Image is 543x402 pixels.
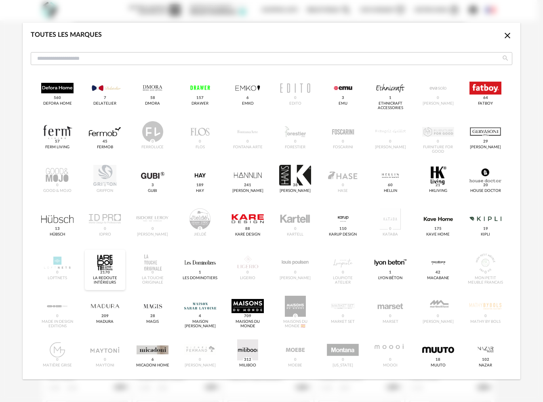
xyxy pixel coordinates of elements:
[148,189,157,194] div: Gubi
[242,101,254,106] div: EMKO
[182,320,218,329] div: Maison [PERSON_NAME]
[101,139,109,145] span: 45
[146,320,159,324] div: Magis
[470,189,501,194] div: House Doctor
[388,270,393,276] span: 1
[378,276,402,281] div: Lyon Béton
[429,189,447,194] div: Hkliving
[292,183,299,188] span: 38
[96,320,114,324] div: Madura
[243,183,253,188] span: 241
[183,276,217,281] div: Les Dominotiers
[232,189,263,194] div: [PERSON_NAME]
[235,232,260,237] div: Kare Design
[150,183,155,188] span: 3
[230,320,265,329] div: Maisons du Monde
[482,183,489,188] span: 20
[373,101,408,111] div: Ethnicraft Accessories
[339,101,347,106] div: Emu
[470,145,501,150] div: [PERSON_NAME]
[243,357,253,363] span: 312
[136,363,169,368] div: Micadoni Home
[340,95,345,101] span: 3
[482,139,489,145] span: 29
[195,183,205,188] span: 189
[103,95,107,101] span: 7
[434,183,442,188] span: 21
[97,145,113,150] div: Fermob
[149,95,156,101] span: 58
[196,189,204,194] div: HAY
[54,139,61,145] span: 57
[45,145,69,150] div: Ferm Living
[244,226,251,232] span: 88
[431,363,446,368] div: Muuto
[87,276,123,285] div: La Redoute intérieurs
[192,101,208,106] div: Drawer
[31,31,102,39] div: Toutes les marques
[388,95,393,101] span: 1
[329,232,357,237] div: Karup Design
[99,270,111,276] span: 2170
[280,189,311,194] div: [PERSON_NAME]
[195,95,205,101] span: 157
[149,314,156,319] span: 28
[433,226,443,232] span: 175
[503,32,512,38] span: Close icon
[198,314,202,319] span: 4
[245,95,250,101] span: 6
[23,23,520,379] div: dialog
[43,101,72,106] div: Defora Home
[434,270,442,276] span: 42
[198,270,202,276] span: 1
[481,357,490,363] span: 102
[426,232,450,237] div: Kave Home
[434,357,442,363] span: 18
[54,226,61,232] span: 13
[53,95,62,101] span: 560
[384,189,397,194] div: Hellin
[150,357,155,363] span: 6
[239,363,256,368] div: Miliboo
[482,226,489,232] span: 19
[145,101,160,106] div: Dmora
[243,314,253,319] span: 709
[93,101,116,106] div: Delatelier
[387,183,394,188] span: 60
[482,95,489,101] span: 64
[338,226,347,232] span: 110
[50,232,65,237] div: Hübsch
[481,232,490,237] div: Kipli
[427,276,449,281] div: MACABANE
[479,363,492,368] div: Nazar
[100,314,110,319] span: 209
[478,101,493,106] div: Fatboy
